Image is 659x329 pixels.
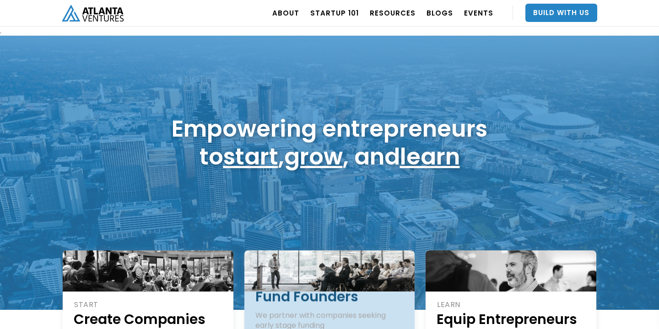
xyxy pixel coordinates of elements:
[525,4,597,22] a: Build With Us
[437,300,586,310] div: LEARN
[437,310,586,329] h1: Equip Entrepreneurs
[400,140,460,173] a: learn
[74,300,223,310] div: START
[284,140,343,173] a: grow
[74,310,223,329] h1: Create Companies
[223,140,278,173] a: start
[172,115,487,170] h1: Empowering entrepreneurs to , , and
[255,287,405,306] h1: Fund Founders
